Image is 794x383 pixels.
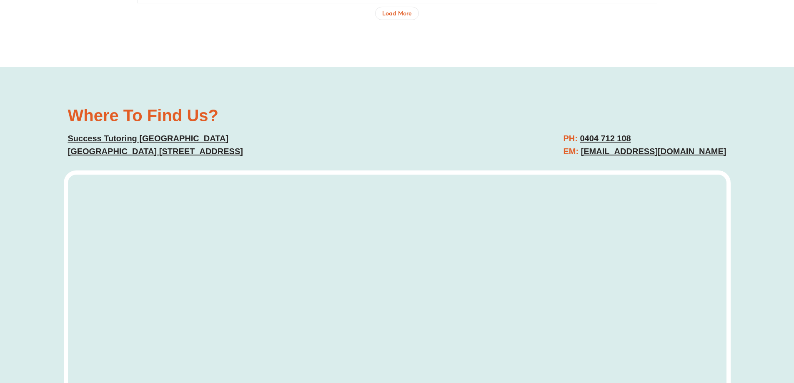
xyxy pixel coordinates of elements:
[580,134,631,143] a: 0404 712 108
[563,134,577,143] span: PH:
[581,147,726,156] a: [EMAIL_ADDRESS][DOMAIN_NAME]
[655,289,794,383] iframe: Chat Widget
[68,107,389,124] h2: Where To Find Us?
[563,147,579,156] span: EM:
[68,134,243,156] a: Success Tutoring [GEOGRAPHIC_DATA][GEOGRAPHIC_DATA] [STREET_ADDRESS]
